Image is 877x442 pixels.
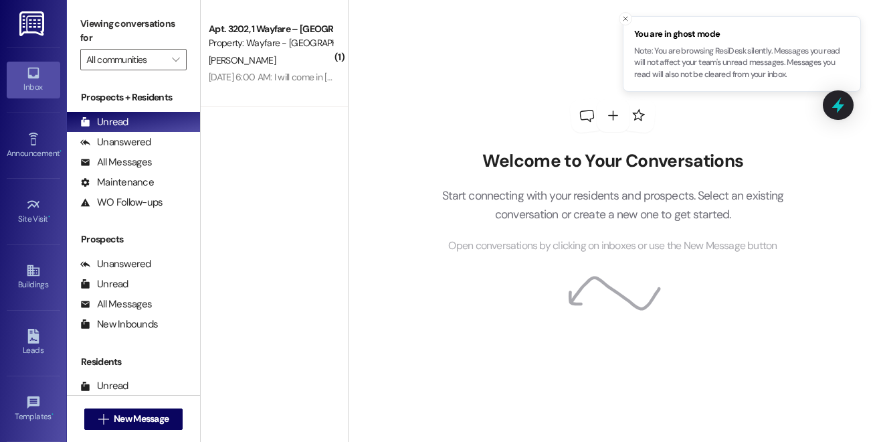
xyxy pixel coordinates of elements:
i:  [98,414,108,425]
h2: Welcome to Your Conversations [421,151,804,172]
label: Viewing conversations for [80,13,187,49]
img: ResiDesk Logo [19,11,47,36]
div: Prospects [67,232,200,246]
span: • [52,410,54,419]
span: • [60,147,62,156]
div: Unanswered [80,135,151,149]
div: Unread [80,277,128,291]
a: Inbox [7,62,60,98]
div: Residents [67,355,200,369]
button: New Message [84,409,183,430]
i:  [172,54,179,65]
div: [DATE] 6:00 AM: I will come in [DATE] or [DATE] to take keys and pay [209,71,469,83]
div: Maintenance [80,175,154,190]
div: Prospects + Residents [67,90,200,104]
div: Unanswered [80,257,151,271]
a: Site Visit • [7,194,60,230]
div: Unread [80,115,128,129]
span: Open conversations by clicking on inboxes or use the New Message button [448,238,777,254]
input: All communities [86,49,165,70]
div: WO Follow-ups [80,196,163,210]
p: Note: You are browsing ResiDesk silently. Messages you read will not affect your team's unread me... [634,46,850,81]
div: Unread [80,379,128,393]
span: New Message [114,412,169,426]
span: [PERSON_NAME] [209,54,276,66]
div: All Messages [80,155,152,169]
span: • [48,212,50,222]
div: New Inbounds [80,317,158,331]
div: Property: Wayfare - [GEOGRAPHIC_DATA] [209,36,332,50]
a: Buildings [7,259,60,295]
button: Close toast [619,12,632,25]
div: All Messages [80,297,152,311]
a: Templates • [7,391,60,427]
div: Apt. 3202, 1 Wayfare – [GEOGRAPHIC_DATA] [209,22,332,36]
span: You are in ghost mode [634,27,850,41]
p: Start connecting with your residents and prospects. Select an existing conversation or create a n... [421,186,804,224]
a: Leads [7,325,60,361]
